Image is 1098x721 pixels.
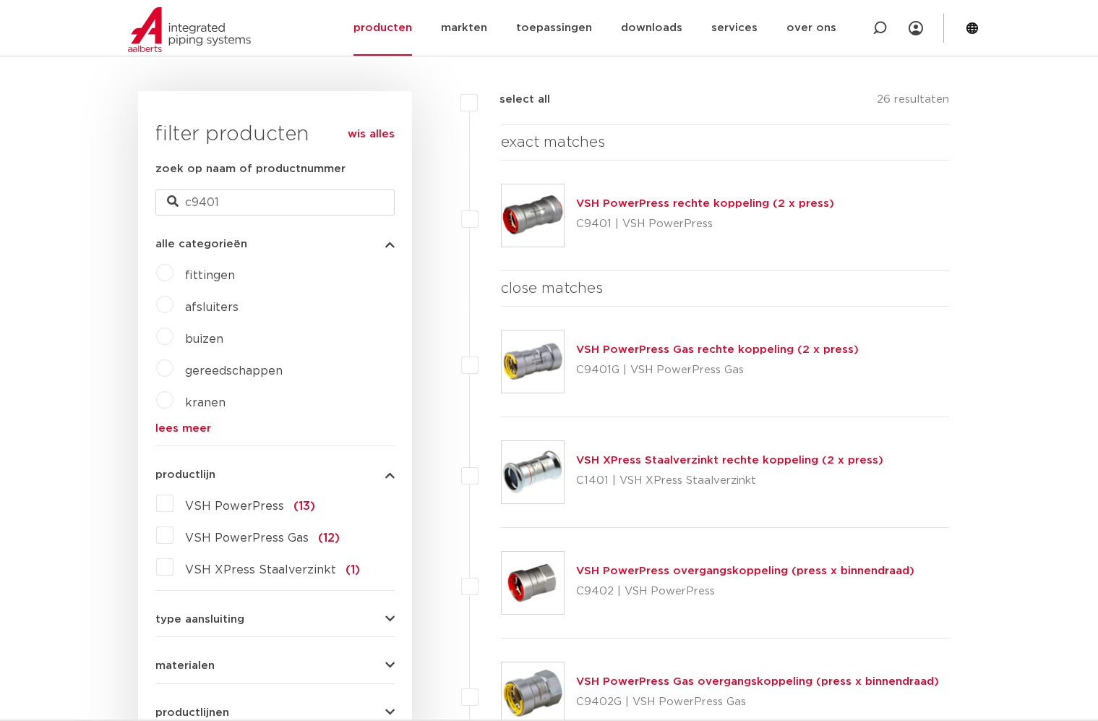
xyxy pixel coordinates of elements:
[318,532,340,544] span: (12)
[155,707,229,718] span: productlijnen
[155,161,346,178] label: zoek op naam of productnummer
[346,564,360,576] span: (1)
[576,580,914,603] p: C9402 | VSH PowerPress
[348,126,395,143] a: wis alles
[502,441,564,503] img: Thumbnail for VSH XPress Staalverzinkt rechte koppeling (2 x press)
[155,189,395,216] input: zoeken
[185,365,283,377] a: gereedschappen
[155,614,244,625] span: type aansluiting
[155,239,247,249] span: alle categorieën
[155,469,395,480] button: productlijn
[155,660,215,671] span: materialen
[185,564,336,576] span: VSH XPress Staalverzinkt
[576,469,883,492] p: C1401 | VSH XPress Staalverzinkt
[185,397,226,409] a: kranen
[576,566,914,576] a: VSH PowerPress overgangskoppeling (press x binnendraad)
[155,423,395,434] a: lees meer
[185,532,309,544] span: VSH PowerPress Gas
[185,302,239,313] a: afsluiters
[502,184,564,247] img: Thumbnail for VSH PowerPress rechte koppeling (2 x press)
[501,131,950,154] h4: exact matches
[501,277,950,300] h4: close matches
[576,676,939,687] a: VSH PowerPress Gas overgangskoppeling (press x binnendraad)
[155,707,395,718] button: productlijnen
[576,198,834,209] a: VSH PowerPress rechte koppeling (2 x press)
[502,552,564,614] img: Thumbnail for VSH PowerPress overgangskoppeling (press x binnendraad)
[576,359,859,382] p: C9401G | VSH PowerPress Gas
[576,455,883,466] a: VSH XPress Staalverzinkt rechte koppeling (2 x press)
[155,120,395,149] h3: filter producten
[576,691,939,714] p: C9402G | VSH PowerPress Gas
[293,500,315,512] span: (13)
[478,91,550,108] label: select all
[185,270,235,281] a: fittingen
[155,469,215,480] span: productlijn
[185,500,284,512] span: VSH PowerPress
[155,239,395,249] button: alle categorieën
[155,614,395,625] button: type aansluiting
[185,333,223,345] a: buizen
[576,213,834,236] p: C9401 | VSH PowerPress
[502,330,564,393] img: Thumbnail for VSH PowerPress Gas rechte koppeling (2 x press)
[155,660,395,671] button: materialen
[877,91,949,114] p: 26 resultaten
[576,344,859,355] a: VSH PowerPress Gas rechte koppeling (2 x press)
